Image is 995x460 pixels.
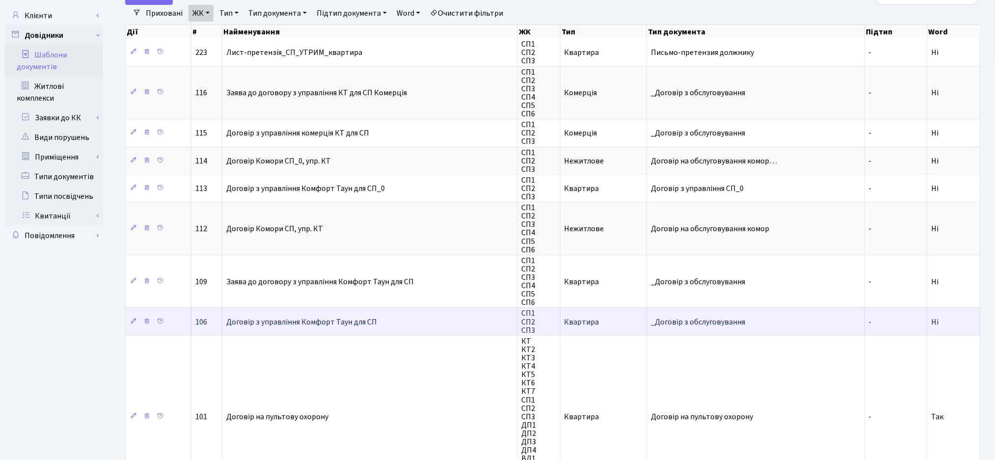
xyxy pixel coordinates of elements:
[869,128,872,138] span: -
[195,317,207,327] span: 106
[647,25,865,39] th: Тип документа
[869,156,872,166] span: -
[195,223,207,234] span: 112
[565,89,643,97] span: Комерція
[11,206,103,226] a: Квитанції
[226,128,369,138] span: Договір з управління комерція КТ для СП
[931,276,939,287] span: Ні
[565,157,643,165] span: Нежитлове
[5,167,103,187] a: Типи документів
[651,157,860,165] span: Договір на обслуговування комор…
[5,187,103,206] a: Типи посвідчень
[565,318,643,326] span: Квартира
[565,278,643,286] span: Квартира
[518,25,561,39] th: ЖК
[226,411,328,422] span: Договір на пультову охорону
[931,411,943,422] span: Так
[869,411,872,422] span: -
[195,47,207,58] span: 223
[928,25,981,39] th: Word
[931,183,939,194] span: Ні
[931,317,939,327] span: Ні
[931,223,939,234] span: Ні
[651,129,860,137] span: _Договір з обслуговування
[651,413,860,421] span: Договір на пультову охорону
[651,225,860,233] span: Договір на обслуговування комор
[426,5,507,22] a: Очистити фільтри
[195,276,207,287] span: 109
[522,308,536,336] span: СП1 СП2 СП3
[5,128,103,147] a: Види порушень
[126,25,191,39] th: Дії
[869,47,872,58] span: -
[5,6,103,26] a: Клієнти
[188,5,214,22] a: ЖК
[931,156,939,166] span: Ні
[565,413,643,421] span: Квартира
[522,39,536,66] span: СП1 СП2 СП3
[931,87,939,98] span: Ні
[226,317,377,327] span: Договір з управління Комфорт Таун для СП
[5,77,103,108] a: Житлові комплекси
[226,276,414,287] span: Заява до договору з управління Комфорт Таун для СП
[5,45,103,77] a: Шаблони документів
[244,5,311,22] a: Тип документа
[195,156,207,166] span: 114
[11,147,103,167] a: Приміщення
[651,185,860,192] span: Договір з управління СП_0
[522,119,536,147] span: СП1 СП2 СП3
[869,183,872,194] span: -
[651,318,860,326] span: _Договір з обслуговування
[222,25,518,39] th: Найменування
[195,183,207,194] span: 113
[313,5,391,22] a: Підтип документа
[651,89,860,97] span: _Договір з обслуговування
[522,67,536,120] span: СП1 СП2 СП3 СП4 СП5 СП6
[565,185,643,192] span: Квартира
[522,202,536,255] span: СП1 СП2 СП3 СП4 СП5 СП6
[869,223,872,234] span: -
[226,183,385,194] span: Договір з управління Комфорт Таун для СП_0
[195,87,207,98] span: 116
[561,25,647,39] th: Тип
[191,25,222,39] th: #
[522,255,536,308] span: СП1 СП2 СП3 СП4 СП5 СП6
[195,411,207,422] span: 101
[869,317,872,327] span: -
[226,156,331,166] span: Договір Комори СП_0, упр. КТ
[393,5,424,22] a: Word
[931,128,939,138] span: Ні
[869,87,872,98] span: -
[522,175,536,202] span: СП1 СП2 СП3
[522,147,536,175] span: СП1 СП2 СП3
[5,226,103,245] a: Повідомлення
[565,129,643,137] span: Комерція
[226,47,362,58] span: Лист-претензія_СП_УТРИМ_квартира
[651,49,860,56] span: Письмо-претензия должнику
[931,47,939,58] span: Ні
[11,108,103,128] a: Заявки до КК
[565,225,643,233] span: Нежитлове
[5,26,103,45] a: Довідники
[226,223,323,234] span: Договір Комори СП, упр. КТ
[865,25,928,39] th: Підтип
[226,87,407,98] span: Заява до договору з управління КТ для СП Комерція
[142,5,187,22] a: Приховані
[195,128,207,138] span: 115
[869,276,872,287] span: -
[215,5,242,22] a: Тип
[651,278,860,286] span: _Договір з обслуговування
[565,49,643,56] span: Квартира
